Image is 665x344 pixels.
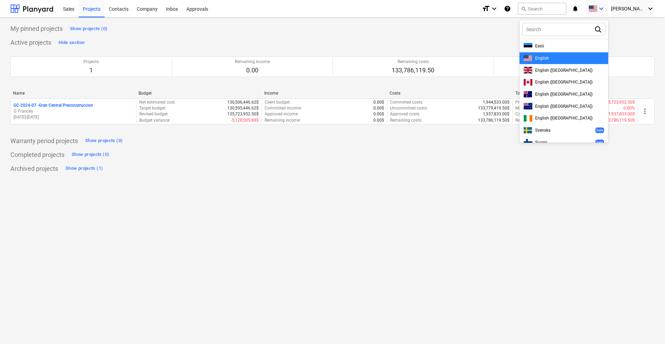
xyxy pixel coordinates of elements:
[535,140,547,145] span: Suomi
[535,68,593,73] span: English ([GEOGRAPHIC_DATA])
[535,116,593,121] span: English ([GEOGRAPHIC_DATA])
[611,6,646,11] span: [PERSON_NAME]
[535,92,593,97] span: English ([GEOGRAPHIC_DATA])
[630,311,665,344] iframe: Chat Widget
[630,311,665,344] div: Widget de chat
[596,140,603,144] p: beta
[535,56,549,61] span: English
[596,128,603,132] p: beta
[646,5,655,13] i: keyboard_arrow_down
[535,80,593,85] span: English ([GEOGRAPHIC_DATA])
[535,128,551,133] span: Svenska
[535,104,593,109] span: English ([GEOGRAPHIC_DATA])
[535,44,544,48] span: Eesti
